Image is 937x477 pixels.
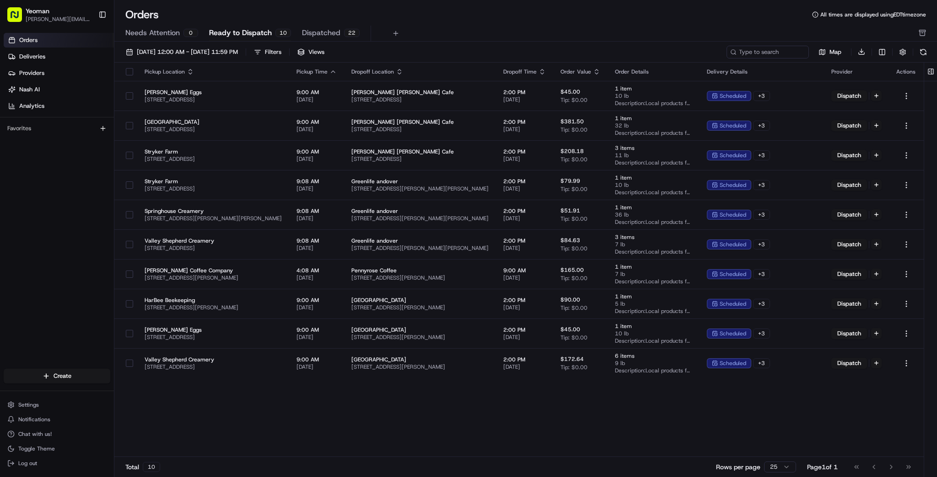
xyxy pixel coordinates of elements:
span: 7 lb [615,270,692,278]
span: [STREET_ADDRESS] [145,126,282,133]
span: [DATE] [503,244,546,252]
span: Tip: $0.00 [560,334,587,341]
div: Provider [831,68,882,75]
span: 2:00 PM [503,237,546,244]
span: 9:00 AM [296,297,337,304]
span: [DATE] [503,215,546,222]
span: Tip: $0.00 [560,304,587,312]
div: 0 [183,29,198,37]
span: [DATE] [296,363,337,371]
button: Views [293,46,328,58]
span: 2:00 PM [503,326,546,334]
span: 9:08 AM [296,207,337,215]
span: [DATE] [503,155,546,163]
span: 1 item [615,85,692,92]
span: [PERSON_NAME] [PERSON_NAME] Cafe [351,89,489,96]
div: + 3 [753,239,770,249]
span: 10 lb [615,92,692,100]
span: [DATE] [503,185,546,192]
span: 2:00 PM [503,178,546,185]
span: Yeoman [26,6,49,16]
span: Description: Local products for Hopewell [PERSON_NAME] Cafe [615,159,692,166]
div: Order Details [615,68,692,75]
span: [DATE] [503,96,546,103]
span: Create [54,372,71,380]
div: Order Value [560,68,600,75]
div: + 3 [753,329,770,339]
span: 3 items [615,233,692,241]
span: scheduled [720,181,746,189]
span: Description: Local products for Hopewell [PERSON_NAME] Cafe [615,129,692,137]
span: Nash AI [19,85,40,94]
span: [GEOGRAPHIC_DATA] [145,118,282,126]
span: Tip: $0.00 [560,156,587,163]
button: Dispatch [831,209,867,220]
span: Analytics [19,102,44,110]
span: HarBee Beekeeping [145,297,282,304]
span: [PERSON_NAME] [PERSON_NAME] Cafe [351,148,489,155]
span: $208.18 [560,148,584,155]
button: Dispatch [831,269,867,280]
span: [GEOGRAPHIC_DATA] [351,297,489,304]
div: + 3 [753,299,770,309]
div: Filters [265,48,281,56]
span: 6 items [615,352,692,360]
span: Description: Local products for Greenlife andover [615,218,692,226]
span: scheduled [720,152,746,159]
span: All times are displayed using EDT timezone [820,11,926,18]
button: Filters [250,46,285,58]
span: [STREET_ADDRESS][PERSON_NAME] [145,274,282,281]
span: Needs Attention [125,27,180,38]
span: [STREET_ADDRESS][PERSON_NAME][PERSON_NAME] [145,215,282,222]
span: 2:00 PM [503,118,546,126]
span: Stryker Farm [145,178,282,185]
span: [DATE] [296,185,337,192]
span: Toggle Theme [18,445,55,452]
span: Notifications [18,416,50,423]
span: $84.63 [560,237,580,244]
span: [DATE] [503,126,546,133]
div: Actions [896,68,916,75]
div: + 3 [753,269,770,279]
span: Pennyrose Coffee [351,267,489,274]
span: [DATE] [503,334,546,341]
span: Greenlife andover [351,178,489,185]
span: 1 item [615,204,692,211]
span: [DATE] [296,274,337,281]
span: 1 item [615,293,692,300]
span: 5 lb [615,300,692,307]
div: + 3 [753,121,770,131]
span: [STREET_ADDRESS] [145,155,282,163]
button: [DATE] 12:00 AM - [DATE] 11:59 PM [122,46,242,58]
span: Tip: $0.00 [560,245,587,252]
div: 22 [344,29,360,37]
button: Create [4,369,110,383]
span: [STREET_ADDRESS][PERSON_NAME][PERSON_NAME] [351,185,489,192]
span: Tip: $0.00 [560,96,587,104]
span: 9:00 AM [503,267,546,274]
span: [DATE] 12:00 AM - [DATE] 11:59 PM [137,48,238,56]
span: scheduled [720,122,746,129]
button: [PERSON_NAME][EMAIL_ADDRESS][DOMAIN_NAME] [26,16,91,23]
button: Dispatch [831,328,867,339]
span: $90.00 [560,296,580,303]
span: scheduled [720,330,746,337]
span: [DATE] [296,215,337,222]
a: Analytics [4,99,114,113]
span: 2:00 PM [503,356,546,363]
span: [STREET_ADDRESS] [145,334,282,341]
button: Notifications [4,413,110,426]
span: Description: Local products for Hopewell [PERSON_NAME] Cafe [615,100,692,107]
span: [PERSON_NAME] Eggs [145,326,282,334]
span: [DATE] [503,363,546,371]
div: + 3 [753,180,770,190]
div: + 3 [753,210,770,220]
span: Springhouse Creamery [145,207,282,215]
span: Tip: $0.00 [560,215,587,223]
span: [STREET_ADDRESS][PERSON_NAME] [351,304,489,311]
span: [DATE] [296,155,337,163]
h1: Orders [125,7,159,22]
span: Stryker Farm [145,148,282,155]
span: [PERSON_NAME] Coffee Company [145,267,282,274]
button: Settings [4,398,110,411]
